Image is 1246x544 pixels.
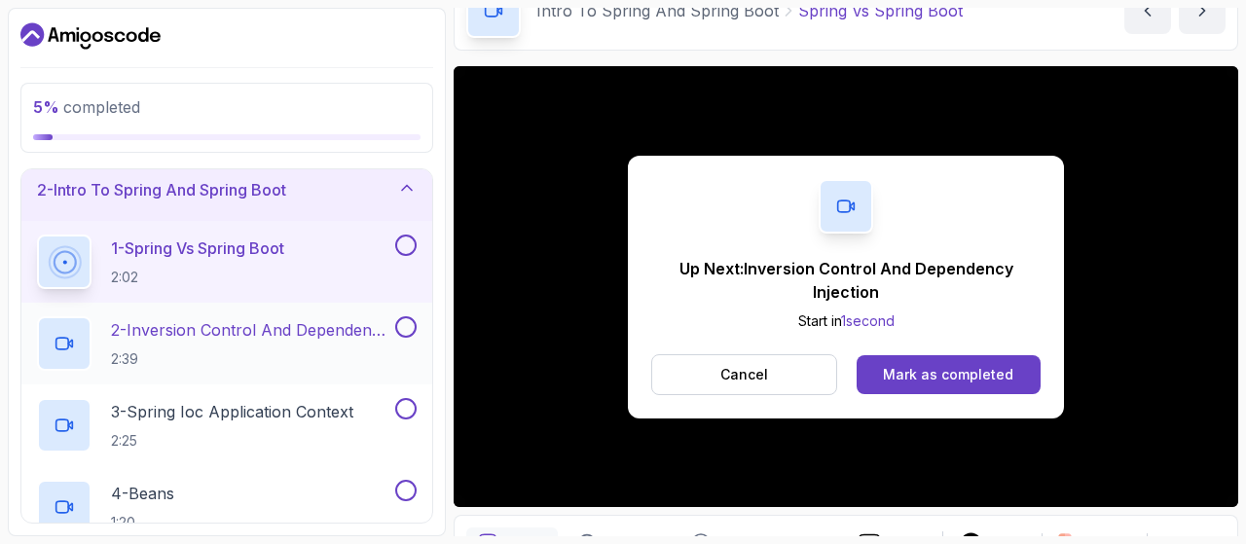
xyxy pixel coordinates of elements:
button: 2-Intro To Spring And Spring Boot [21,159,432,221]
a: Dashboard [20,20,161,52]
p: Up Next: Inversion Control And Dependency Injection [651,257,1041,304]
h3: 2 - Intro To Spring And Spring Boot [37,178,286,201]
p: 4 - Beans [111,482,174,505]
div: Mark as completed [883,365,1013,384]
span: completed [33,97,140,117]
p: 2:39 [111,349,391,369]
span: 5 % [33,97,59,117]
p: 2:25 [111,431,353,451]
button: Mark as completed [857,355,1041,394]
iframe: 1 - Spring vs Spring Boot [454,66,1238,507]
p: 3 - Spring Ioc Application Context [111,400,353,423]
p: 2:02 [111,268,284,287]
button: 1-Spring Vs Spring Boot2:02 [37,235,417,289]
button: 4-Beans1:20 [37,480,417,534]
p: Start in [651,311,1041,331]
p: 2 - Inversion Control And Dependency Injection [111,318,391,342]
button: Cancel [651,354,837,395]
p: Cancel [720,365,768,384]
span: 1 second [841,312,895,329]
button: 2-Inversion Control And Dependency Injection2:39 [37,316,417,371]
p: 1 - Spring Vs Spring Boot [111,236,284,260]
p: 1:20 [111,513,174,532]
button: 3-Spring Ioc Application Context2:25 [37,398,417,453]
